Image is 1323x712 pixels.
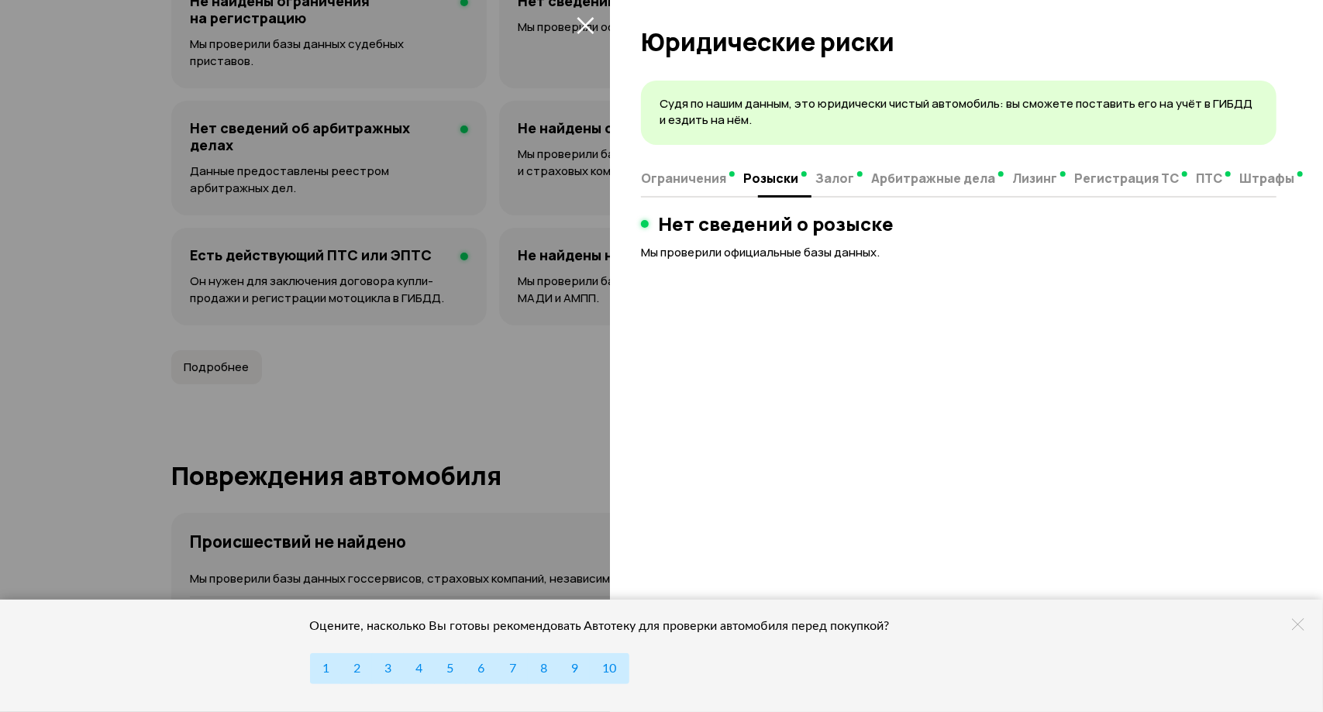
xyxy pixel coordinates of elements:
[602,662,616,675] span: 10
[322,662,329,675] span: 1
[1074,170,1179,186] span: Регистрация ТС
[310,653,342,684] button: 1
[815,170,854,186] span: Залог
[559,653,591,684] button: 9
[353,662,360,675] span: 2
[478,662,485,675] span: 6
[341,653,373,684] button: 2
[590,653,629,684] button: 10
[660,95,1252,128] span: Судя по нашим данным, это юридически чистый автомобиль: вы сможете поставить его на учёт в ГИБДД ...
[540,662,547,675] span: 8
[384,662,391,675] span: 3
[528,653,560,684] button: 8
[871,170,995,186] span: Арбитражные дела
[434,653,466,684] button: 5
[415,662,422,675] span: 4
[372,653,404,684] button: 3
[1012,170,1057,186] span: Лизинг
[446,662,453,675] span: 5
[509,662,516,675] span: 7
[641,244,1276,261] p: Мы проверили официальные базы данных.
[573,12,598,37] button: закрыть
[403,653,435,684] button: 4
[743,170,798,186] span: Розыски
[641,170,726,186] span: Ограничения
[571,662,578,675] span: 9
[1196,170,1222,186] span: ПТС
[1239,170,1294,186] span: Штрафы
[466,653,498,684] button: 6
[658,213,894,235] h3: Нет сведений о розыске
[310,618,911,634] div: Оцените, насколько Вы готовы рекомендовать Автотеку для проверки автомобиля перед покупкой?
[497,653,529,684] button: 7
